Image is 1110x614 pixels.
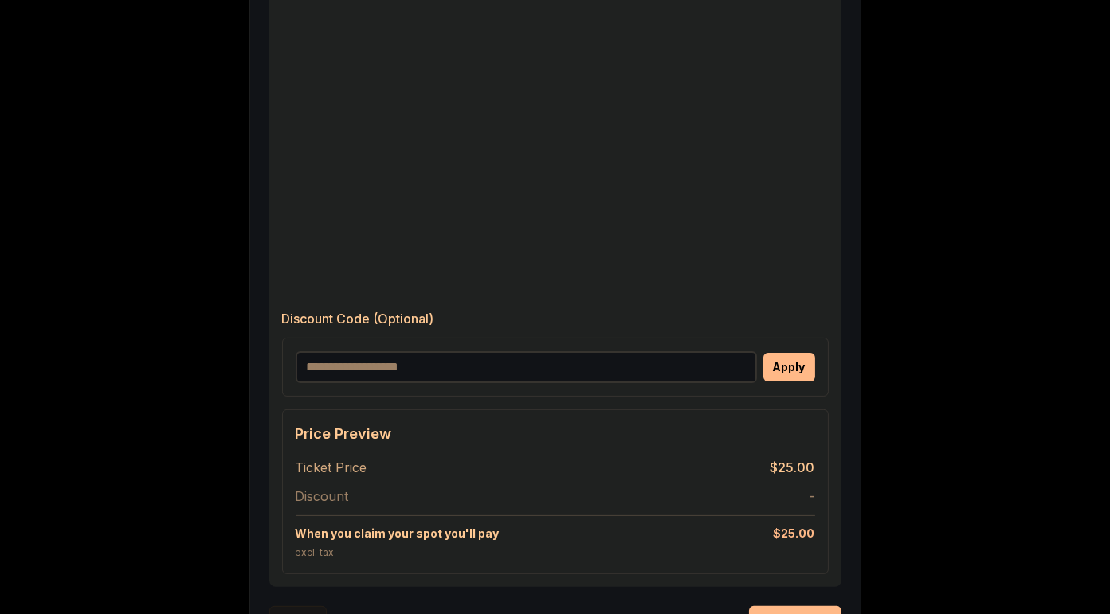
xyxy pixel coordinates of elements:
span: Discount [296,487,349,506]
span: When you claim your spot you'll pay [296,526,500,542]
span: excl. tax [296,546,335,558]
button: Apply [763,353,815,381]
span: $25.00 [771,458,815,477]
span: Ticket Price [296,458,367,477]
span: - [810,487,815,506]
label: Discount Code (Optional) [282,309,829,328]
h4: Price Preview [296,423,815,445]
span: $ 25.00 [774,526,815,542]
